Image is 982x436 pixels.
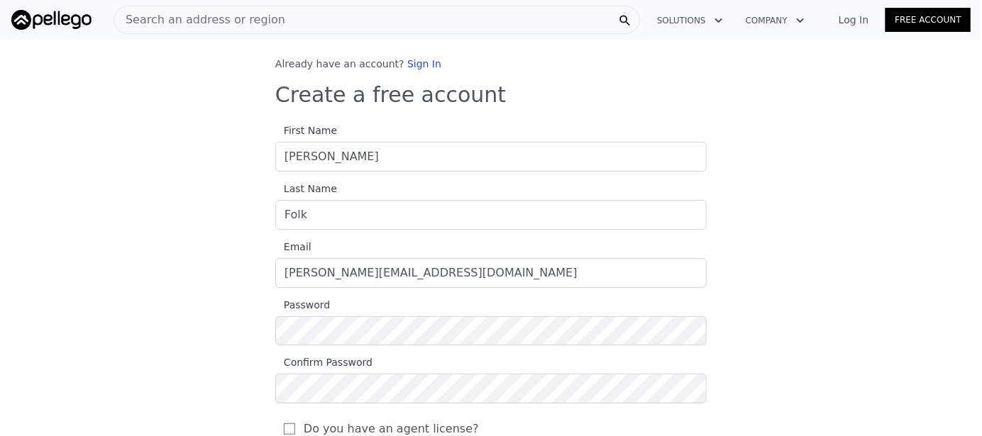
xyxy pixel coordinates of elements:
[407,58,441,69] a: Sign In
[11,10,92,30] img: Pellego
[275,142,707,172] input: First Name
[275,57,707,71] div: Already have an account?
[275,241,311,252] span: Email
[275,357,373,368] span: Confirm Password
[275,258,707,288] input: Email
[275,316,707,345] input: Password
[275,200,707,230] input: Last Name
[734,8,816,33] button: Company
[822,13,886,27] a: Log In
[886,8,971,32] a: Free Account
[646,8,734,33] button: Solutions
[275,183,337,194] span: Last Name
[275,374,707,403] input: Confirm Password
[275,82,707,108] h3: Create a free account
[284,423,295,435] input: Do you have an agent license?
[114,11,285,28] span: Search an address or region
[275,125,337,136] span: First Name
[275,299,330,311] span: Password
